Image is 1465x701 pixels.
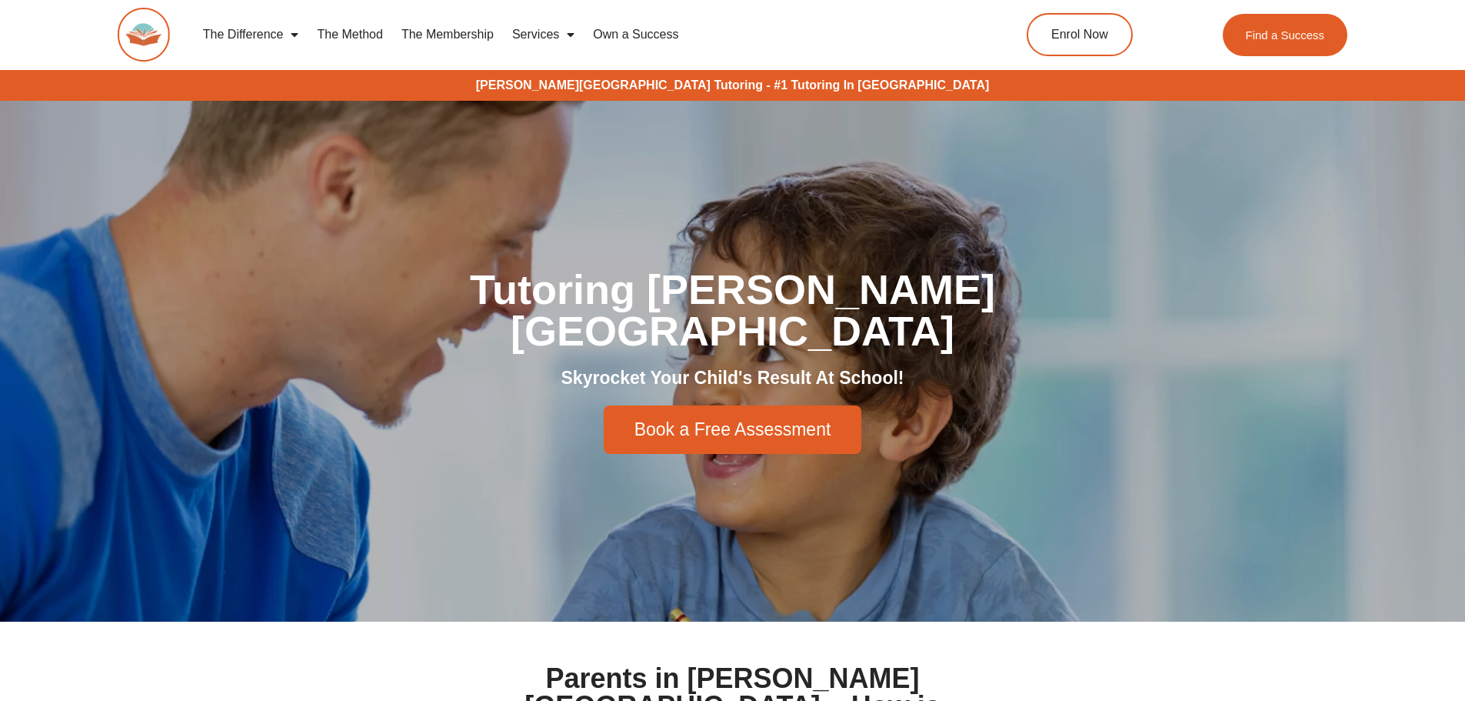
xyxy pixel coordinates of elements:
a: Own a Success [584,17,688,52]
span: Enrol Now [1051,28,1108,41]
h1: Tutoring [PERSON_NAME][GEOGRAPHIC_DATA] [302,269,1164,352]
h2: Skyrocket Your Child's Result At School! [302,367,1164,390]
a: Book a Free Assessment [604,406,862,454]
span: Book a Free Assessment [634,421,831,439]
a: Enrol Now [1027,13,1133,56]
a: The Difference [194,17,308,52]
span: Find a Success [1246,29,1325,41]
a: Find a Success [1223,14,1348,56]
a: The Method [308,17,391,52]
nav: Menu [194,17,957,52]
a: Services [503,17,584,52]
a: The Membership [392,17,503,52]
